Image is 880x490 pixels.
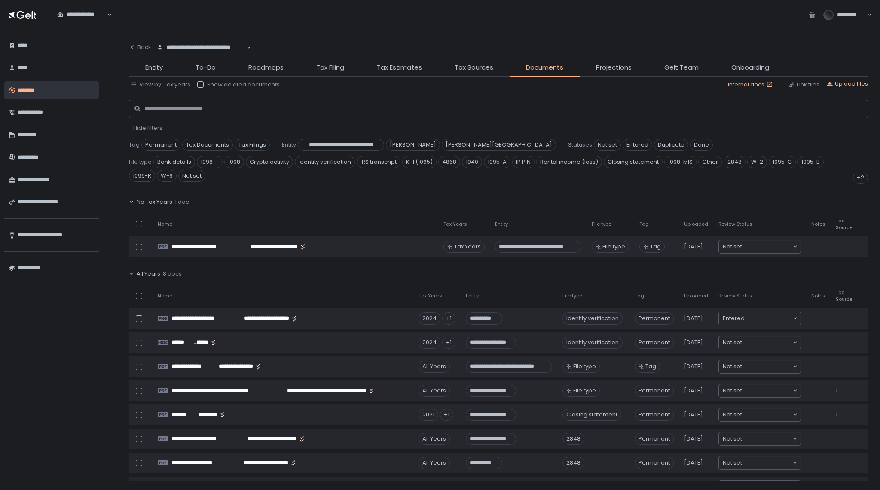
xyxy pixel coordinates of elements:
[723,362,742,371] span: Not set
[742,435,792,443] input: Search for option
[650,243,661,251] span: Tag
[562,457,584,469] div: 2848
[178,170,205,182] span: Not set
[596,63,632,73] span: Projections
[788,81,819,89] div: Link files
[562,312,623,325] div: Identity verification
[719,312,801,325] div: Search for option
[455,63,493,73] span: Tax Sources
[163,270,182,278] span: 8 docs
[158,293,172,299] span: Name
[723,410,742,419] span: Not set
[357,156,400,168] span: IRS transcript
[131,81,190,89] button: View by: Tax years
[836,387,837,395] span: 1
[562,293,582,299] span: File type
[386,139,440,151] span: [PERSON_NAME]
[419,337,440,349] div: 2024
[718,293,752,299] span: Review Status
[235,139,270,151] span: Tax Filings
[797,156,824,168] span: 1095-B
[836,411,837,419] span: 1
[745,314,792,323] input: Search for option
[440,409,453,421] div: +1
[419,409,438,421] div: 2021
[137,198,172,206] span: No Tax Years
[742,410,792,419] input: Search for option
[526,63,563,73] span: Documents
[442,139,556,151] span: [PERSON_NAME][GEOGRAPHIC_DATA]
[175,198,189,206] span: 1 doc
[562,409,621,421] div: Closing statement
[719,456,801,469] div: Search for option
[684,459,703,467] span: [DATE]
[635,312,674,325] span: Permanent
[141,139,180,151] span: Permanent
[604,156,663,168] span: Closing statement
[724,156,746,168] span: 2848
[742,459,792,467] input: Search for option
[182,139,233,151] span: Tax Documents
[645,363,656,371] span: Tag
[639,221,649,227] span: Tag
[684,411,703,419] span: [DATE]
[157,170,177,182] span: W-9
[466,293,479,299] span: Entity
[635,433,674,445] span: Permanent
[196,63,216,73] span: To-Do
[419,433,450,445] div: All Years
[197,156,223,168] span: 1098-T
[419,361,450,373] div: All Years
[573,387,596,395] span: File type
[536,156,602,168] span: Rental income (loss)
[684,315,703,322] span: [DATE]
[742,362,792,371] input: Search for option
[723,435,742,443] span: Not set
[623,139,652,151] span: Entered
[719,432,801,445] div: Search for option
[157,51,246,60] input: Search for option
[723,459,742,467] span: Not set
[57,18,107,27] input: Search for option
[594,139,621,151] span: Not set
[826,80,868,88] button: Upload files
[684,293,708,299] span: Uploaded
[719,384,801,397] div: Search for option
[684,435,703,443] span: [DATE]
[443,221,467,227] span: Tax Years
[419,457,450,469] div: All Years
[684,363,703,371] span: [DATE]
[723,242,742,251] span: Not set
[282,141,296,149] span: Entity
[151,39,251,57] div: Search for option
[438,156,460,168] span: 4868
[742,386,792,395] input: Search for option
[853,171,868,184] div: +2
[129,158,152,166] span: File type
[723,338,742,347] span: Not set
[295,156,355,168] span: Identity verification
[316,63,344,73] span: Tax Filing
[484,156,510,168] span: 1095-A
[742,338,792,347] input: Search for option
[129,141,140,149] span: Tag
[684,387,703,395] span: [DATE]
[419,385,450,397] div: All Years
[635,457,674,469] span: Permanent
[684,339,703,346] span: [DATE]
[454,243,481,251] span: Tax Years
[836,217,852,230] span: Tax Source
[811,221,825,227] span: Notes
[719,336,801,349] div: Search for option
[153,156,195,168] span: Bank details
[145,63,163,73] span: Entity
[419,293,442,299] span: Tax Years
[52,6,112,24] div: Search for option
[129,170,155,182] span: 1099-R
[719,408,801,421] div: Search for option
[129,43,151,51] div: Back
[684,243,703,251] span: [DATE]
[684,221,708,227] span: Uploaded
[495,221,508,227] span: Entity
